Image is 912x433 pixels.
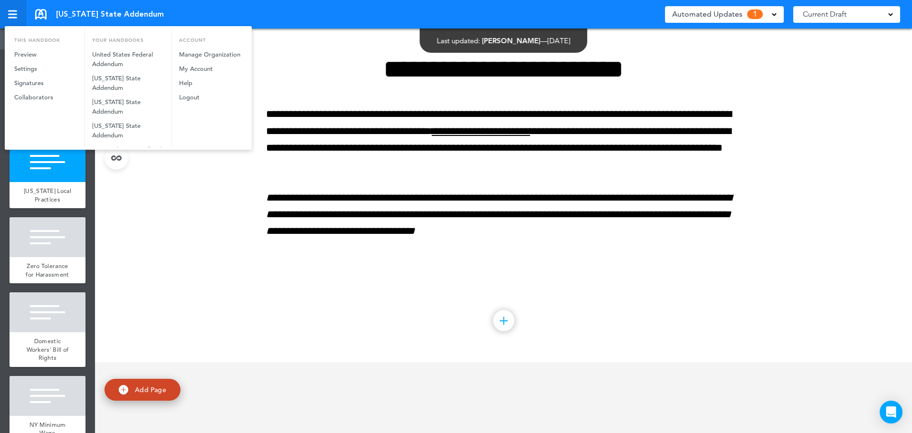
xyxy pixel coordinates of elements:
[7,29,85,48] li: This handbook
[85,143,171,157] a: DFI Employee Handbook
[880,401,902,423] div: Open Intercom Messenger
[85,48,171,71] a: United States Federal Addendum
[172,76,249,90] a: Help
[85,71,171,95] a: [US_STATE] State Addendum
[85,119,171,143] a: [US_STATE] State Addendum
[172,29,249,48] li: Account
[7,90,85,105] a: Collaborators
[172,62,249,76] a: My Account
[172,90,249,105] a: Logout
[172,48,249,62] a: Manage Organization
[7,48,85,62] a: Preview
[7,76,85,90] a: Signatures
[7,62,85,76] a: Settings
[85,29,171,48] li: Your Handbooks
[85,95,171,119] a: [US_STATE] State Addendum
